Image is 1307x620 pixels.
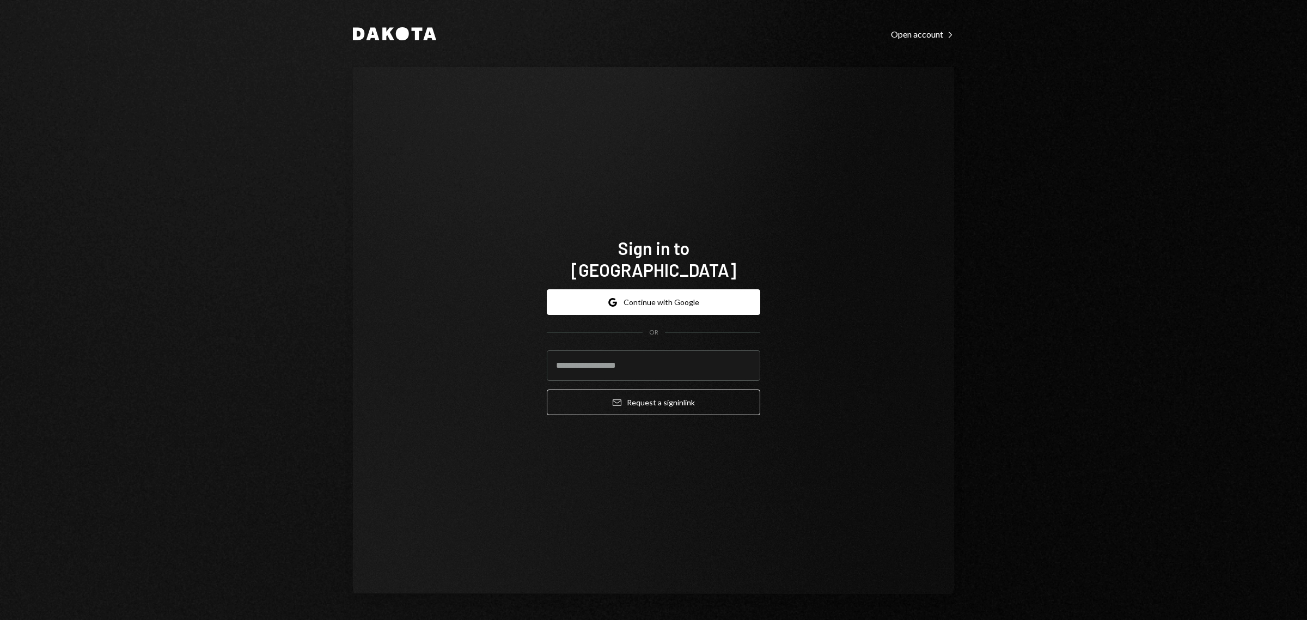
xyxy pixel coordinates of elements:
button: Request a signinlink [547,390,760,415]
h1: Sign in to [GEOGRAPHIC_DATA] [547,237,760,281]
button: Continue with Google [547,289,760,315]
div: Open account [891,29,954,40]
a: Open account [891,28,954,40]
div: OR [649,328,658,337]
